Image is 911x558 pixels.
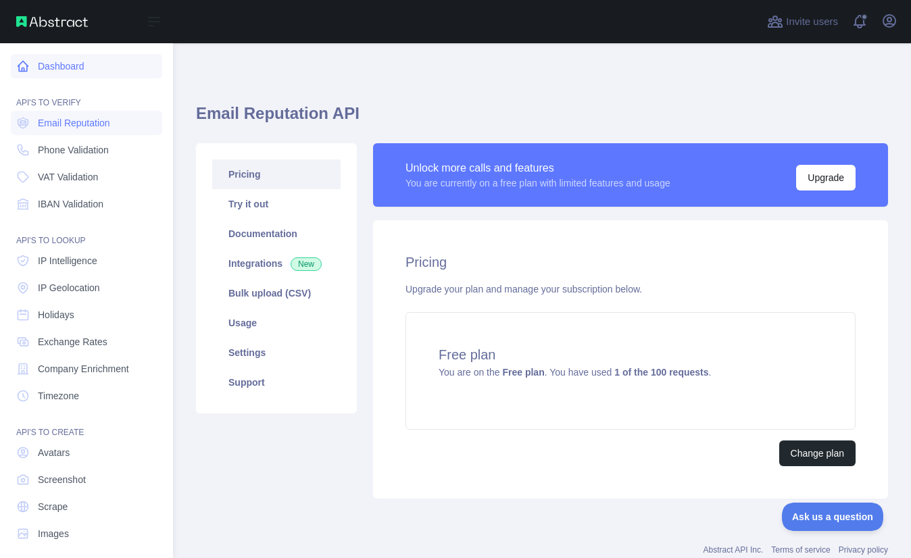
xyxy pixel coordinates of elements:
a: Images [11,522,162,546]
strong: Free plan [502,367,544,378]
a: Email Reputation [11,111,162,135]
a: Usage [212,308,341,338]
a: IP Geolocation [11,276,162,300]
a: Try it out [212,189,341,219]
button: Invite users [764,11,841,32]
span: Invite users [786,14,838,30]
a: Terms of service [771,545,830,555]
span: Timezone [38,389,79,403]
a: IP Intelligence [11,249,162,273]
span: Scrape [38,500,68,513]
iframe: Toggle Customer Support [782,503,884,531]
a: Exchange Rates [11,330,162,354]
h1: Email Reputation API [196,103,888,135]
a: Screenshot [11,467,162,492]
span: IP Geolocation [38,281,100,295]
span: Screenshot [38,473,86,486]
a: Pricing [212,159,341,189]
button: Upgrade [796,165,856,191]
a: Bulk upload (CSV) [212,278,341,308]
a: Scrape [11,494,162,519]
a: IBAN Validation [11,192,162,216]
span: VAT Validation [38,170,98,184]
a: Settings [212,338,341,367]
span: Avatars [38,446,70,459]
a: Privacy policy [839,545,888,555]
div: Upgrade your plan and manage your subscription below. [405,282,856,296]
span: You are on the . You have used . [439,367,711,378]
span: IBAN Validation [38,197,103,211]
img: Abstract API [16,16,88,27]
a: Support [212,367,341,397]
a: Phone Validation [11,138,162,162]
span: IP Intelligence [38,254,97,268]
span: Images [38,527,69,540]
a: Integrations New [212,249,341,278]
span: Phone Validation [38,143,109,157]
div: API'S TO LOOKUP [11,219,162,246]
span: Company Enrichment [38,362,129,376]
span: Holidays [38,308,74,322]
div: Unlock more calls and features [405,160,670,176]
a: Holidays [11,303,162,327]
span: New [291,257,322,271]
span: Email Reputation [38,116,110,130]
a: Avatars [11,440,162,465]
a: VAT Validation [11,165,162,189]
h4: Free plan [439,345,822,364]
a: Timezone [11,384,162,408]
button: Change plan [779,440,856,466]
a: Company Enrichment [11,357,162,381]
strong: 1 of the 100 requests [614,367,708,378]
a: Abstract API Inc. [704,545,764,555]
a: Dashboard [11,54,162,78]
a: Documentation [212,219,341,249]
h2: Pricing [405,253,856,272]
div: API'S TO VERIFY [11,81,162,108]
span: Exchange Rates [38,335,107,349]
div: API'S TO CREATE [11,411,162,438]
div: You are currently on a free plan with limited features and usage [405,176,670,190]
